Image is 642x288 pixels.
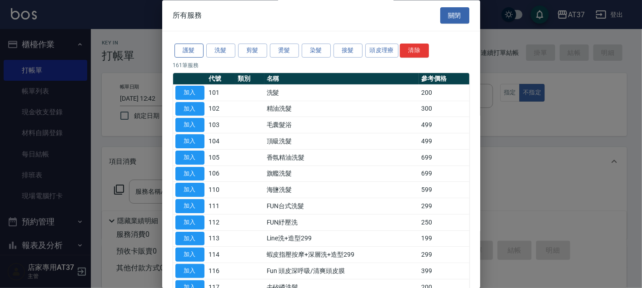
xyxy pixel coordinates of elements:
td: 113 [207,231,236,247]
button: 頭皮理療 [365,44,399,58]
td: 250 [419,215,469,231]
button: 加入 [175,86,204,100]
td: 101 [207,85,236,101]
td: 499 [419,117,469,133]
p: 161 筆服務 [173,61,469,69]
td: 699 [419,150,469,166]
td: 116 [207,263,236,279]
td: 599 [419,182,469,198]
button: 燙髮 [270,44,299,58]
td: 毛囊髮浴 [264,117,419,133]
button: 接髮 [333,44,363,58]
td: 300 [419,101,469,117]
button: 加入 [175,232,204,246]
td: FUN紓壓洗 [264,215,419,231]
button: 清除 [400,44,429,58]
td: 299 [419,198,469,215]
th: 參考價格 [419,73,469,85]
span: 所有服務 [173,11,202,20]
td: 199 [419,231,469,247]
td: 110 [207,182,236,198]
td: 精油洗髮 [264,101,419,117]
button: 加入 [175,248,204,262]
button: 洗髮 [206,44,235,58]
td: 104 [207,133,236,150]
td: 105 [207,150,236,166]
td: 蝦皮指壓按摩+深層洗+造型299 [264,247,419,263]
td: Line洗+造型299 [264,231,419,247]
td: 102 [207,101,236,117]
th: 名稱 [264,73,419,85]
td: 海鹽洗髮 [264,182,419,198]
button: 加入 [175,200,204,214]
td: 旗艦洗髮 [264,166,419,182]
td: 699 [419,166,469,182]
button: 加入 [175,264,204,278]
th: 類別 [235,73,264,85]
td: 112 [207,215,236,231]
td: 499 [419,133,469,150]
button: 剪髮 [238,44,267,58]
button: 加入 [175,151,204,165]
td: 299 [419,247,469,263]
td: 頂級洗髮 [264,133,419,150]
td: FUN台式洗髮 [264,198,419,215]
button: 加入 [175,215,204,229]
td: 106 [207,166,236,182]
td: 香氛精油洗髮 [264,150,419,166]
button: 加入 [175,135,204,149]
button: 關閉 [440,7,469,24]
td: 114 [207,247,236,263]
td: 洗髮 [264,85,419,101]
td: 200 [419,85,469,101]
td: 399 [419,263,469,279]
th: 代號 [207,73,236,85]
button: 加入 [175,183,204,197]
button: 染髮 [302,44,331,58]
button: 護髮 [174,44,204,58]
td: Fun 頭皮深呼吸/清爽頭皮膜 [264,263,419,279]
td: 111 [207,198,236,215]
button: 加入 [175,118,204,132]
button: 加入 [175,102,204,116]
td: 103 [207,117,236,133]
button: 加入 [175,167,204,181]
